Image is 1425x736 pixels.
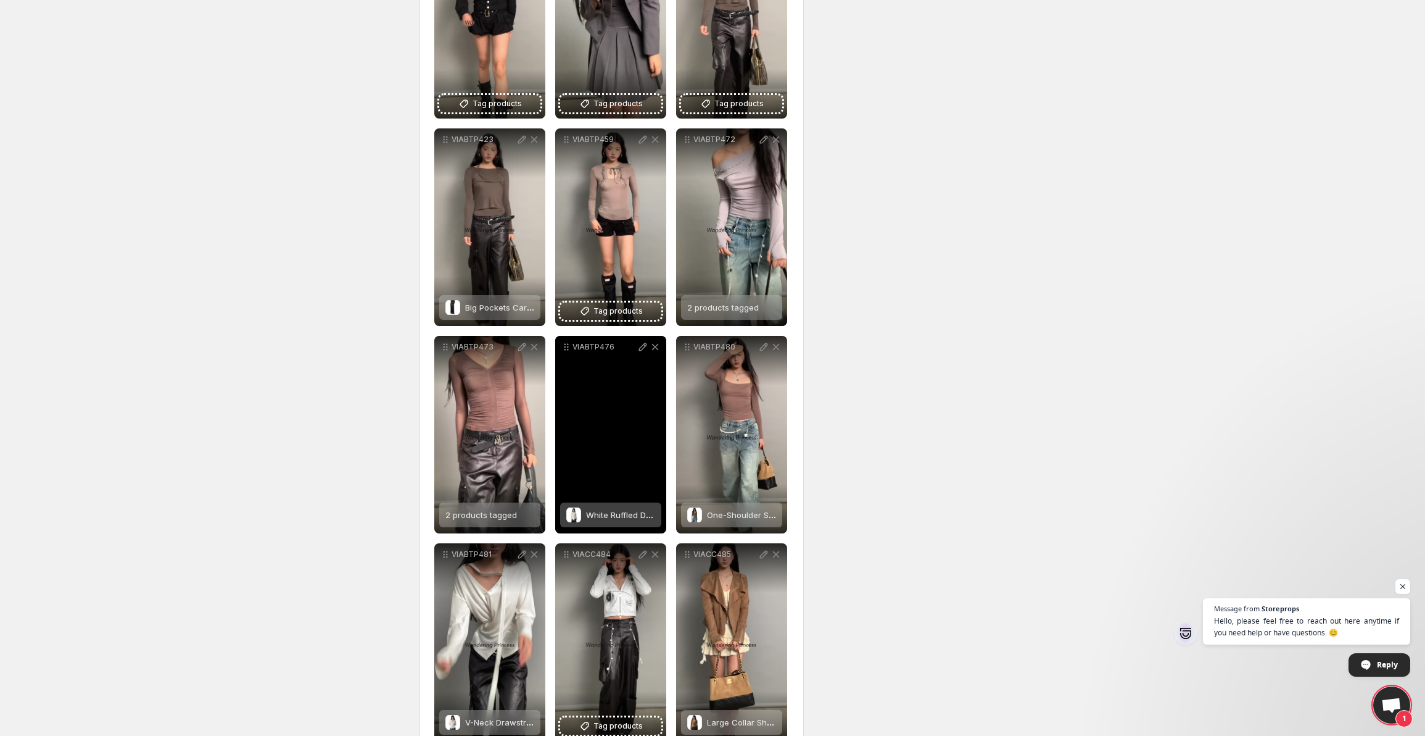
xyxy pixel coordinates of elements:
span: White Ruffled Drawstring Long-Sleeve Shirt [586,510,753,520]
p: VIABTP480 [693,342,758,352]
div: VIABTP4722 products tagged [676,128,787,326]
span: 2 products tagged [445,510,517,520]
button: Tag products [560,717,661,735]
span: 2 products tagged [687,303,759,312]
span: Message from [1214,605,1260,612]
button: Tag products [560,303,661,320]
p: VIABTP476 [572,342,637,352]
p: VIACC484 [572,550,637,559]
p: VIABTP423 [452,135,516,144]
div: VIABTP423Big Pockets Cargo PantsBig Pockets Cargo Pants [434,128,545,326]
span: Hello, please feel free to reach out here anytime if you need help or have questions. 😊 [1214,615,1399,638]
div: VIABTP480One-Shoulder Strapless Long-Sleeve BlouseOne-Shoulder Strapless Long-Sleeve Blouse [676,336,787,533]
span: Large Collar Short Suede Jacket [707,717,833,727]
span: One-Shoulder Strapless Long-Sleeve Blouse [707,510,879,520]
button: Tag products [681,95,782,112]
div: VIABTP4732 products tagged [434,336,545,533]
div: VIABTP476White Ruffled Drawstring Long-Sleeve ShirtWhite Ruffled Drawstring Long-Sleeve Shirt [555,336,666,533]
div: VIABTP459Tag products [555,128,666,326]
button: Tag products [560,95,661,112]
button: Tag products [439,95,540,112]
p: VIACC485 [693,550,758,559]
span: Tag products [473,98,522,110]
span: Storeprops [1262,605,1299,612]
p: VIABTP481 [452,550,516,559]
span: Reply [1377,654,1398,675]
p: VIABTP472 [693,135,758,144]
p: VIABTP473 [452,342,516,352]
span: 1 [1395,710,1413,727]
span: V-Neck Drawstring Waist Buttoned Blouse [465,717,627,727]
span: Tag products [593,720,643,732]
span: Tag products [593,98,643,110]
a: Open chat [1373,687,1410,724]
span: Tag products [593,305,643,317]
span: Tag products [714,98,764,110]
span: Big Pockets Cargo Pants [465,303,561,312]
p: VIABTP459 [572,135,637,144]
